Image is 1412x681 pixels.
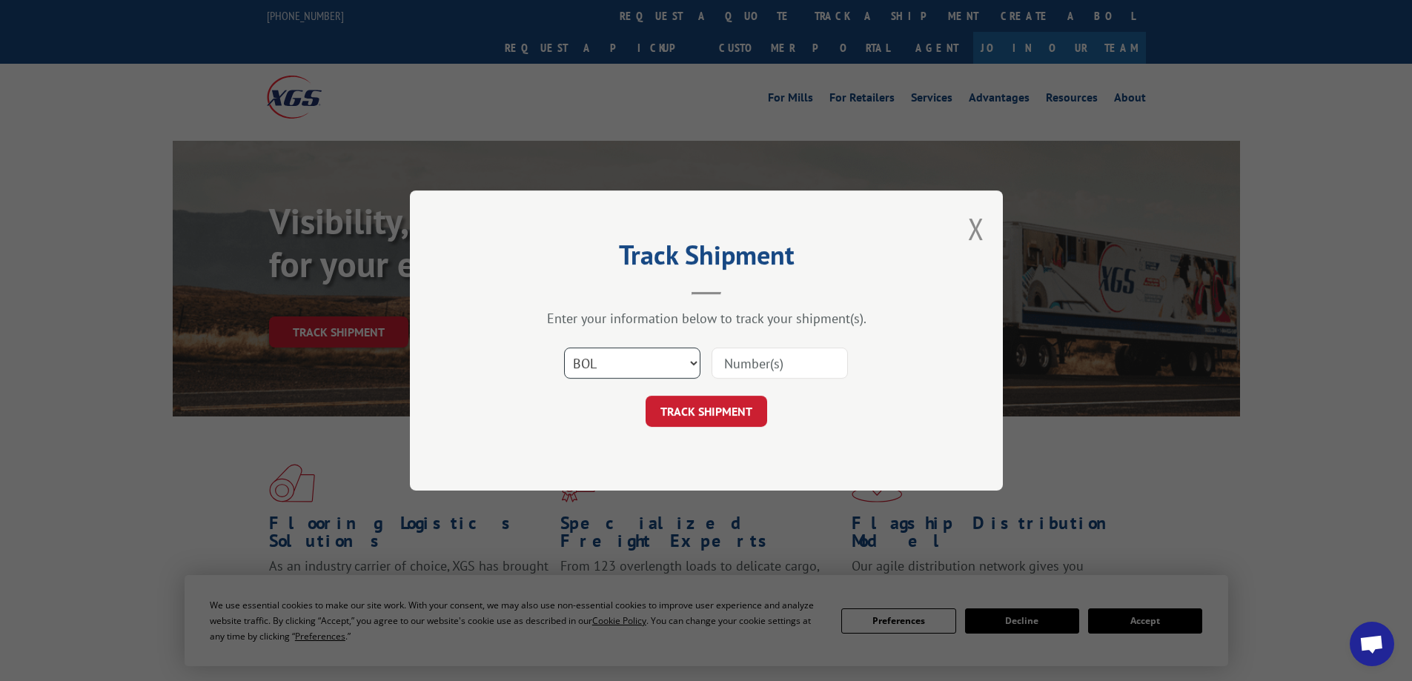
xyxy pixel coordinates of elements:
div: Enter your information below to track your shipment(s). [484,310,929,327]
button: Close modal [968,209,984,248]
button: TRACK SHIPMENT [646,396,767,427]
h2: Track Shipment [484,245,929,273]
a: Open chat [1350,622,1394,666]
input: Number(s) [712,348,848,379]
